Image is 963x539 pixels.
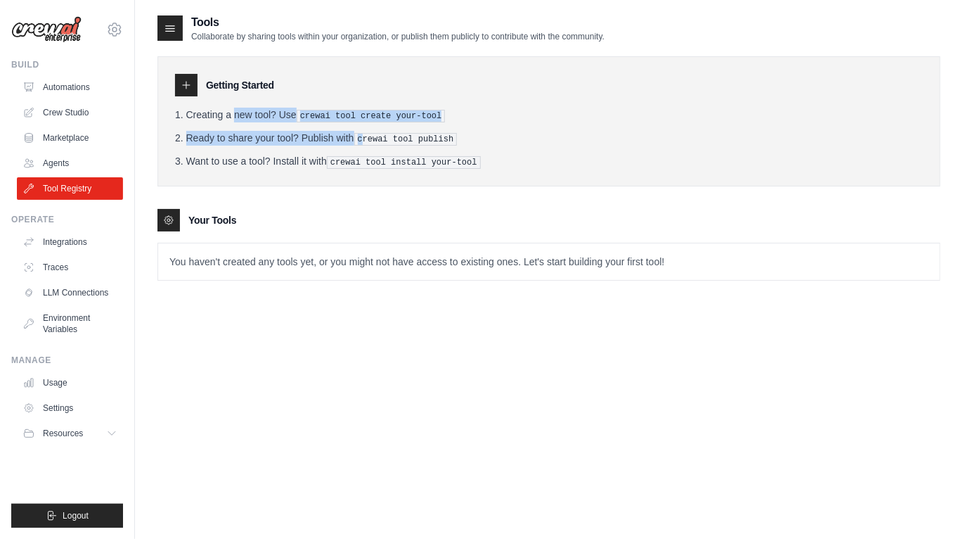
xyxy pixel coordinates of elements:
[17,397,123,419] a: Settings
[17,422,123,445] button: Resources
[297,110,446,122] pre: crewai tool create your-tool
[327,156,481,169] pre: crewai tool install your-tool
[17,152,123,175] a: Agents
[188,213,236,227] h3: Your Tools
[17,101,123,124] a: Crew Studio
[17,307,123,341] a: Environment Variables
[17,281,123,304] a: LLM Connections
[17,372,123,394] a: Usage
[206,78,274,92] h3: Getting Started
[11,355,123,366] div: Manage
[11,59,123,70] div: Build
[191,31,605,42] p: Collaborate by sharing tools within your organization, or publish them publicly to contribute wit...
[17,231,123,253] a: Integrations
[11,504,123,528] button: Logout
[11,214,123,225] div: Operate
[17,256,123,279] a: Traces
[63,510,89,521] span: Logout
[17,177,123,200] a: Tool Registry
[175,154,923,169] li: Want to use a tool? Install it with
[11,16,82,43] img: Logo
[191,14,605,31] h2: Tools
[17,127,123,149] a: Marketplace
[354,133,458,146] pre: crewai tool publish
[175,108,923,122] li: Creating a new tool? Use
[158,243,940,280] p: You haven't created any tools yet, or you might not have access to existing ones. Let's start bui...
[43,428,83,439] span: Resources
[17,76,123,99] a: Automations
[175,131,923,146] li: Ready to share your tool? Publish with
